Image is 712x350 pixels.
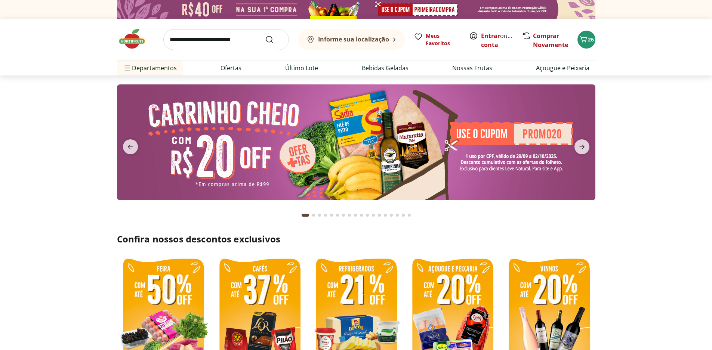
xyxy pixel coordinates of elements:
[481,32,522,49] a: Criar conta
[117,28,154,50] img: Hortifruti
[400,206,406,224] button: Go to page 17 from fs-carousel
[426,32,460,47] span: Meus Favoritos
[163,29,289,50] input: search
[123,59,132,77] button: Menu
[221,64,241,72] a: Ofertas
[329,206,335,224] button: Go to page 5 from fs-carousel
[370,206,376,224] button: Go to page 12 from fs-carousel
[481,31,514,49] span: ou
[117,233,595,245] h2: Confira nossos descontos exclusivos
[452,64,492,72] a: Nossas Frutas
[376,206,382,224] button: Go to page 13 from fs-carousel
[533,32,568,49] a: Comprar Novamente
[536,64,589,72] a: Açougue e Peixaria
[394,206,400,224] button: Go to page 16 from fs-carousel
[352,206,358,224] button: Go to page 9 from fs-carousel
[364,206,370,224] button: Go to page 11 from fs-carousel
[406,206,412,224] button: Go to page 18 from fs-carousel
[311,206,317,224] button: Go to page 2 from fs-carousel
[117,139,144,154] button: previous
[388,206,394,224] button: Go to page 15 from fs-carousel
[346,206,352,224] button: Go to page 8 from fs-carousel
[123,59,177,77] span: Departamentos
[362,64,409,72] a: Bebidas Geladas
[317,206,323,224] button: Go to page 3 from fs-carousel
[414,32,460,47] a: Meus Favoritos
[318,35,389,43] b: Informe sua localização
[340,206,346,224] button: Go to page 7 from fs-carousel
[382,206,388,224] button: Go to page 14 from fs-carousel
[568,139,595,154] button: next
[481,32,500,40] a: Entrar
[588,36,594,43] span: 26
[323,206,329,224] button: Go to page 4 from fs-carousel
[285,64,318,72] a: Último Lote
[117,84,595,200] img: cupom
[358,206,364,224] button: Go to page 10 from fs-carousel
[300,206,311,224] button: Current page from fs-carousel
[265,35,283,44] button: Submit Search
[335,206,340,224] button: Go to page 6 from fs-carousel
[298,29,405,50] button: Informe sua localização
[577,31,595,49] button: Carrinho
